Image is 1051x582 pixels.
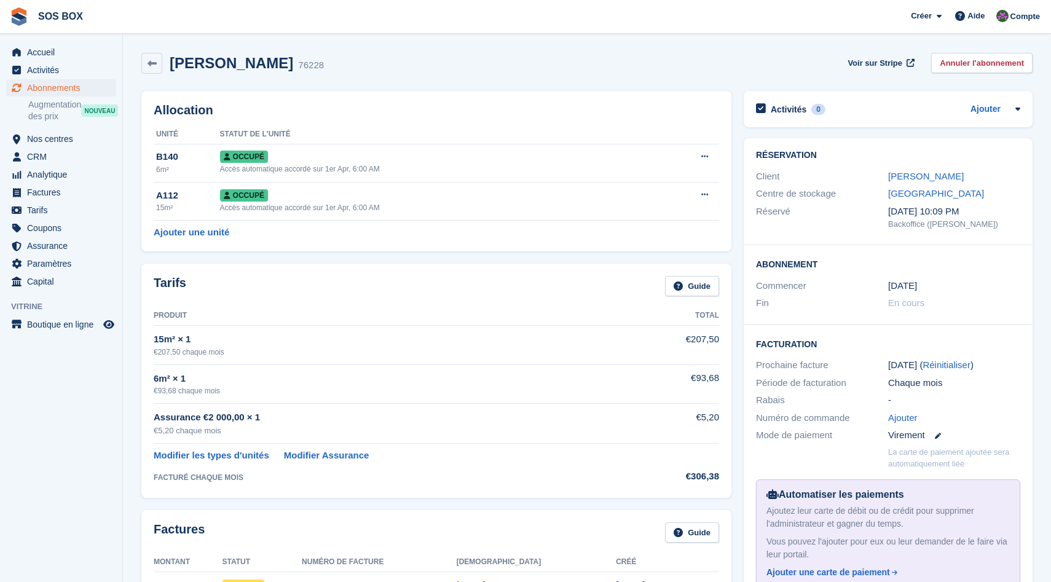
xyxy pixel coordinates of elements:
span: Paramètres [27,255,101,272]
div: Commencer [756,279,888,293]
td: €207,50 [644,326,719,364]
div: Accès automatique accordé sur 1er Apr, 6:00 AM [220,163,650,175]
span: Vitrine [11,301,122,313]
div: 0 [811,104,825,115]
h2: Abonnement [756,258,1020,270]
div: NOUVEAU [81,104,118,117]
div: 15m² [156,202,220,213]
img: ALEXANDRE SOUBIRA [996,10,1009,22]
a: menu [6,166,116,183]
a: menu [6,255,116,272]
a: menu [6,184,116,201]
div: A112 [156,189,220,203]
img: stora-icon-8386f47178a22dfd0bd8f6a31ec36ba5ce8667c1dd55bd0f319d3a0aa187defe.svg [10,7,28,26]
span: Analytique [27,166,101,183]
div: B140 [156,150,220,164]
div: Automatiser les paiements [766,487,1010,502]
a: menu [6,148,116,165]
div: 6m² × 1 [154,372,644,386]
h2: Facturation [756,337,1020,350]
div: Virement [888,428,1020,442]
div: Vous pouvez l'ajouter pour eux ou leur demander de le faire via leur portail. [766,535,1010,561]
span: Voir sur Stripe [848,57,902,69]
th: Total [644,306,719,326]
div: Prochaine facture [756,358,888,372]
div: Mode de paiement [756,428,888,442]
span: Tarifs [27,202,101,219]
div: Centre de stockage [756,187,888,201]
div: Période de facturation [756,376,888,390]
div: 6m² [156,164,220,175]
a: Annuler l'abonnement [931,53,1033,73]
span: Boutique en ligne [27,316,101,333]
h2: Réservation [756,151,1020,160]
div: €306,38 [644,470,719,484]
th: Statut [222,553,302,572]
a: menu [6,79,116,96]
div: Client [756,170,888,184]
a: Ajouter une carte de paiement [766,566,1005,579]
td: €93,68 [644,364,719,403]
div: [DATE] 10:09 PM [888,205,1020,219]
a: Augmentation des prix NOUVEAU [28,98,116,123]
a: menu [6,44,116,61]
a: Ajouter [970,103,1001,117]
span: Nos centres [27,130,101,147]
h2: Tarifs [154,276,186,296]
th: Créé [616,553,719,572]
div: Rabais [756,393,888,407]
div: FACTURÉ CHAQUE MOIS [154,472,644,483]
span: Accueil [27,44,101,61]
th: [DEMOGRAPHIC_DATA] [457,553,616,572]
span: Coupons [27,219,101,237]
span: Occupé [220,151,268,163]
h2: Factures [154,522,205,543]
a: menu [6,202,116,219]
p: La carte de paiement ajoutée sera automatiquement liée [888,446,1020,470]
span: Augmentation des prix [28,99,81,122]
a: Boutique d'aperçu [101,317,116,332]
a: Modifier les types d'unités [154,449,269,463]
a: Modifier Assurance [284,449,369,463]
span: CRM [27,148,101,165]
span: Créer [911,10,932,22]
span: Compte [1010,10,1040,23]
a: menu [6,237,116,254]
th: Numéro de facture [302,553,457,572]
th: Statut de l'unité [220,125,650,144]
div: Fin [756,296,888,310]
a: Guide [665,276,719,296]
div: 76228 [298,58,324,73]
a: menu [6,219,116,237]
a: [PERSON_NAME] [888,171,964,181]
a: Ajouter une unité [154,226,229,240]
span: Assurance [27,237,101,254]
a: SOS BOX [33,6,88,26]
a: Guide [665,522,719,543]
div: Accès automatique accordé sur 1er Apr, 6:00 AM [220,202,650,213]
h2: [PERSON_NAME] [170,55,293,71]
a: Voir sur Stripe [843,53,916,73]
div: Ajouter une carte de paiement [766,566,890,579]
span: Activités [27,61,101,79]
span: En cours [888,297,924,308]
div: €207,50 chaque mois [154,347,644,358]
h2: Allocation [154,103,719,117]
div: Backoffice ([PERSON_NAME]) [888,218,1020,230]
div: Réservé [756,205,888,230]
div: Chaque mois [888,376,1020,390]
a: Réinitialiser [923,360,970,370]
time: 2025-03-31 23:00:00 UTC [888,279,917,293]
span: Factures [27,184,101,201]
th: Montant [154,553,222,572]
div: Assurance €2 000,00 × 1 [154,411,644,425]
span: Capital [27,273,101,290]
h2: Activités [771,104,806,115]
div: €93,68 chaque mois [154,385,644,396]
a: menu [6,273,116,290]
div: Ajoutez leur carte de débit ou de crédit pour supprimer l'administrateur et gagner du temps. [766,505,1010,530]
td: €5,20 [644,404,719,444]
div: €5,20 chaque mois [154,425,644,437]
span: Abonnements [27,79,101,96]
a: menu [6,130,116,147]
